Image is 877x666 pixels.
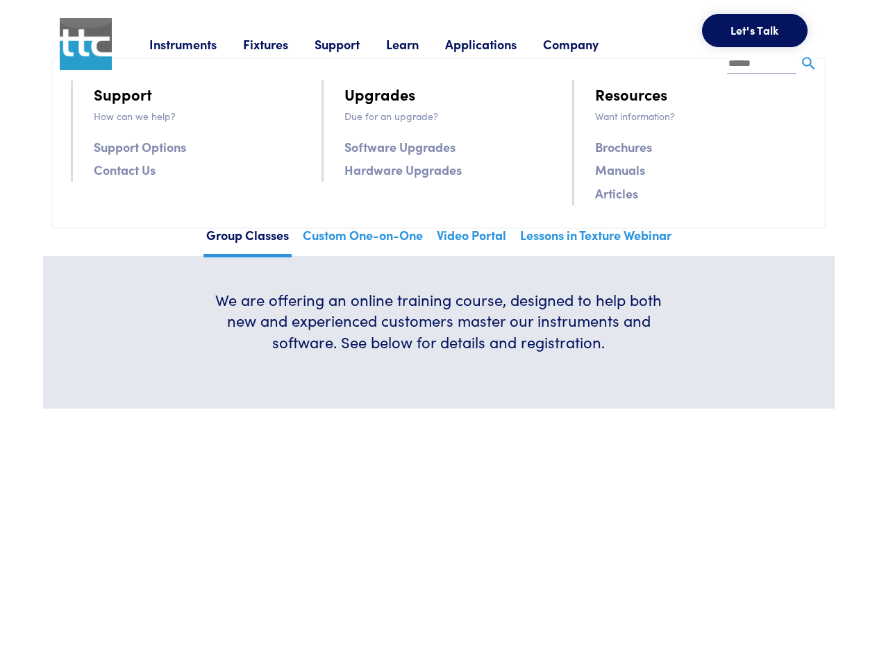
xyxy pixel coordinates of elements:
[344,108,556,123] p: Due for an upgrade?
[203,223,292,257] a: Group Classes
[344,137,456,157] a: Software Upgrades
[94,160,156,180] a: Contact Us
[94,82,152,106] a: Support
[595,183,638,203] a: Articles
[94,137,186,157] a: Support Options
[445,35,543,53] a: Applications
[243,35,315,53] a: Fixtures
[434,223,509,254] a: Video Portal
[206,289,672,353] h6: We are offering an online training course, designed to help both new and experienced customers ma...
[344,160,462,180] a: Hardware Upgrades
[94,108,305,123] p: How can we help?
[344,82,415,106] a: Upgrades
[149,35,243,53] a: Instruments
[60,18,112,70] img: ttc_logo_1x1_v1.0.png
[300,223,426,254] a: Custom One-on-One
[315,35,386,53] a: Support
[595,108,806,123] p: Want information?
[702,14,808,47] button: Let's Talk
[595,82,667,106] a: Resources
[543,35,625,53] a: Company
[517,223,674,254] a: Lessons in Texture Webinar
[595,137,652,157] a: Brochures
[386,35,445,53] a: Learn
[595,160,645,180] a: Manuals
